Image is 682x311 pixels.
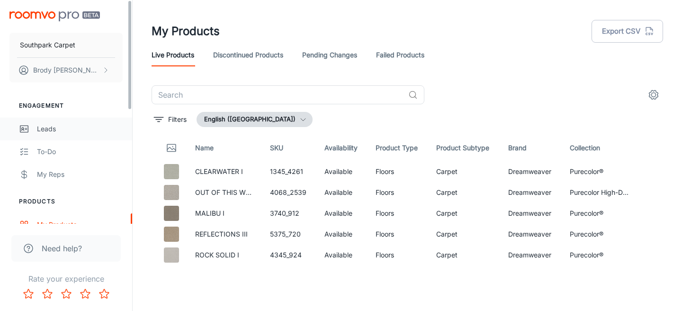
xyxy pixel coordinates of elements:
button: Southpark Carpet [9,33,123,57]
td: Purecolor® [562,224,637,245]
input: Search [152,85,404,104]
div: My Products [37,220,123,230]
th: Name [188,135,262,161]
a: Pending Changes [302,44,357,66]
div: Leads [37,124,123,134]
td: Floors [368,224,429,245]
th: Availability [317,135,368,161]
button: filter [152,112,189,127]
td: Purecolor® [562,203,637,224]
td: Purecolor High-Def® [562,182,637,203]
td: 4345_924 [262,245,317,265]
a: Live Products [152,44,194,66]
span: Need help? [42,243,82,254]
td: Floors [368,182,429,203]
button: Export CSV [592,20,663,43]
a: Failed Products [376,44,424,66]
button: English ([GEOGRAPHIC_DATA]) [197,112,313,127]
td: Dreamweaver [501,224,562,245]
p: OUT OF THIS WORLD III [195,187,255,198]
img: Roomvo PRO Beta [9,11,100,21]
button: Rate 3 star [57,284,76,303]
td: Available [317,182,368,203]
p: Southpark Carpet [20,40,75,50]
td: Carpet [429,203,501,224]
td: Purecolor® [562,161,637,182]
td: Dreamweaver [501,203,562,224]
a: Discontinued Products [213,44,283,66]
td: Available [317,245,368,265]
p: MALIBU I [195,208,255,219]
p: CLEARWATER I [195,166,255,177]
td: Available [317,161,368,182]
td: Carpet [429,182,501,203]
td: Dreamweaver [501,182,562,203]
svg: Thumbnail [166,142,177,154]
td: Floors [368,203,429,224]
p: Brody [PERSON_NAME] [33,65,100,75]
td: 3740_912 [262,203,317,224]
td: Carpet [429,245,501,265]
button: settings [644,85,663,104]
p: ROCK SOLID I [195,250,255,260]
button: Rate 1 star [19,284,38,303]
div: My Reps [37,169,123,180]
td: 5375_720 [262,224,317,245]
td: 4068_2539 [262,182,317,203]
h1: My Products [152,23,220,40]
button: Brody [PERSON_NAME] [9,58,123,82]
td: Available [317,203,368,224]
p: REFLECTIONS III [195,229,255,239]
p: Filters [168,114,187,125]
td: Dreamweaver [501,161,562,182]
th: Brand [501,135,562,161]
td: Floors [368,161,429,182]
td: Dreamweaver [501,245,562,265]
button: Rate 2 star [38,284,57,303]
button: Rate 4 star [76,284,95,303]
p: Rate your experience [8,273,125,284]
td: Available [317,224,368,245]
td: Floors [368,245,429,265]
td: Carpet [429,224,501,245]
th: Product Type [368,135,429,161]
th: Product Subtype [429,135,501,161]
td: Purecolor® [562,245,637,265]
th: Collection [562,135,637,161]
div: To-do [37,146,123,157]
th: SKU [262,135,317,161]
button: Rate 5 star [95,284,114,303]
td: 1345_4261 [262,161,317,182]
td: Carpet [429,161,501,182]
